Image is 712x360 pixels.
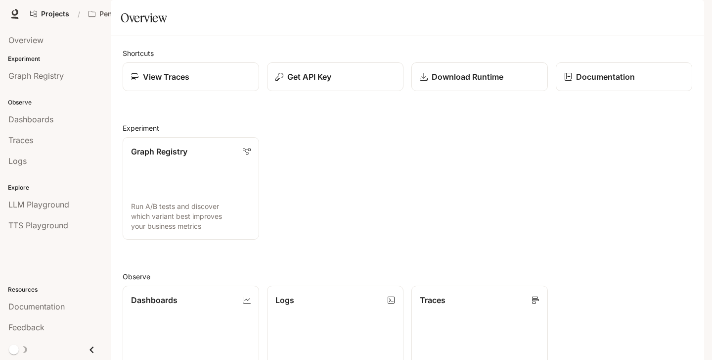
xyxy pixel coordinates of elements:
[123,137,259,240] a: Graph RegistryRun A/B tests and discover which variant best improves your business metrics
[432,71,503,83] p: Download Runtime
[267,62,403,91] button: Get API Key
[41,10,69,18] span: Projects
[123,62,259,91] a: View Traces
[74,9,84,19] div: /
[556,62,692,91] a: Documentation
[411,62,548,91] a: Download Runtime
[287,71,331,83] p: Get API Key
[84,4,170,24] button: Open workspace menu
[131,202,251,231] p: Run A/B tests and discover which variant best improves your business metrics
[275,294,294,306] p: Logs
[123,123,692,133] h2: Experiment
[123,271,692,282] h2: Observe
[143,71,189,83] p: View Traces
[420,294,445,306] p: Traces
[131,146,187,157] p: Graph Registry
[99,10,155,18] p: Pen Pals [Production]
[576,71,635,83] p: Documentation
[131,294,178,306] p: Dashboards
[26,4,74,24] a: Go to projects
[123,48,692,58] h2: Shortcuts
[121,8,167,28] h1: Overview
